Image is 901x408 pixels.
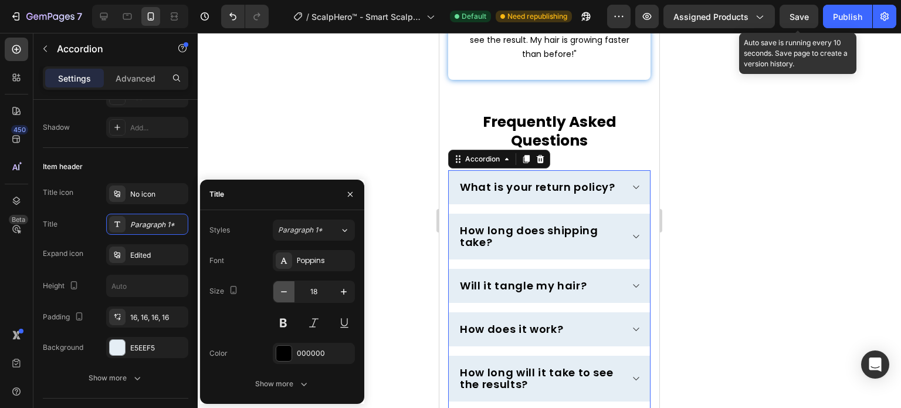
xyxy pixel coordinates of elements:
[5,5,87,28] button: 7
[861,350,889,379] div: Open Intercom Messenger
[221,5,269,28] div: Undo/Redo
[43,278,81,294] div: Height
[130,220,185,230] div: Paragraph 1*
[209,283,241,299] div: Size
[673,11,748,23] span: Assigned Products
[77,9,82,23] p: 7
[209,189,224,200] div: Title
[823,5,872,28] button: Publish
[130,312,185,323] div: 16, 16, 16, 16
[130,123,185,133] div: Add...
[507,11,567,22] span: Need republishing
[11,125,28,134] div: 450
[306,11,309,23] span: /
[43,161,83,172] div: Item header
[43,342,83,353] div: Background
[297,348,352,359] div: 000000
[278,225,323,235] span: Paragraph 1*
[89,372,143,384] div: Show more
[43,187,73,198] div: Title icon
[130,343,185,353] div: E5EEF5
[43,219,57,230] div: Title
[107,275,188,296] input: Auto
[130,189,185,200] div: No icon
[209,373,355,394] button: Show more
[209,348,228,359] div: Color
[116,72,155,85] p: Advanced
[58,72,91,85] p: Settings
[43,367,188,389] button: Show more
[462,11,486,22] span: Default
[273,220,355,241] button: Paragraph 1*
[780,5,818,28] button: Save
[833,11,862,23] div: Publish
[130,250,185,261] div: Edited
[209,255,224,266] div: Font
[255,378,310,390] div: Show more
[43,248,83,259] div: Expand icon
[209,225,230,235] div: Styles
[439,33,659,408] iframe: Design area
[43,122,70,133] div: Shadow
[790,12,809,22] span: Save
[9,215,28,224] div: Beta
[311,11,422,23] span: ScalpHero™ - Smart Scalp Massager
[43,309,86,325] div: Padding
[57,42,157,56] p: Accordion
[663,5,775,28] button: Assigned Products
[297,255,352,266] div: Poppins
